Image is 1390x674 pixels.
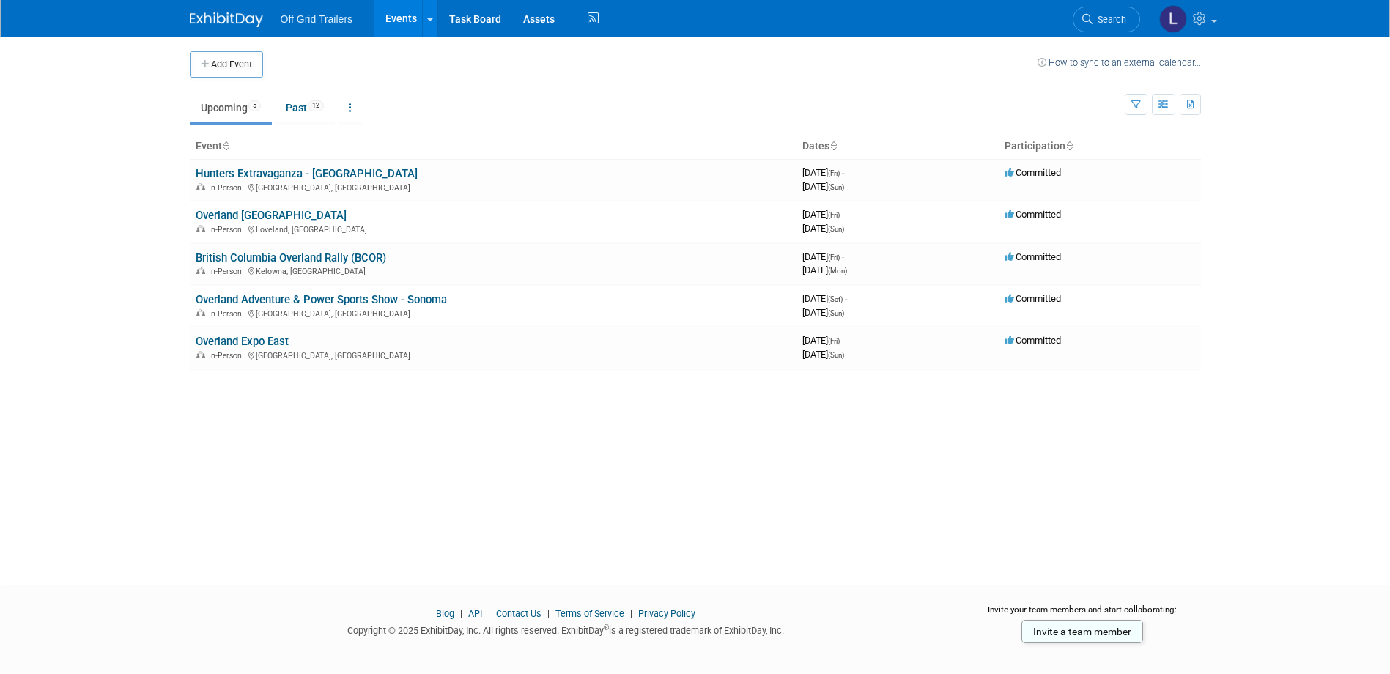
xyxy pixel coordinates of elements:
a: Overland Adventure & Power Sports Show - Sonoma [196,293,447,306]
span: In-Person [209,351,246,360]
a: British Columbia Overland Rally (BCOR) [196,251,386,264]
a: API [468,608,482,619]
div: Kelowna, [GEOGRAPHIC_DATA] [196,264,791,276]
span: | [456,608,466,619]
span: [DATE] [802,349,844,360]
a: Search [1073,7,1140,32]
span: Committed [1005,293,1061,304]
span: Off Grid Trailers [281,13,353,25]
span: - [845,293,847,304]
span: [DATE] [802,293,847,304]
span: Committed [1005,335,1061,346]
span: (Sun) [828,309,844,317]
span: (Sun) [828,183,844,191]
span: (Sat) [828,295,843,303]
span: Committed [1005,167,1061,178]
span: (Fri) [828,337,840,345]
a: Contact Us [496,608,541,619]
img: In-Person Event [196,225,205,232]
span: In-Person [209,267,246,276]
img: In-Person Event [196,267,205,274]
sup: ® [604,623,609,632]
span: In-Person [209,309,246,319]
div: Copyright © 2025 ExhibitDay, Inc. All rights reserved. ExhibitDay is a registered trademark of Ex... [190,621,943,637]
span: | [484,608,494,619]
span: (Mon) [828,267,847,275]
span: [DATE] [802,264,847,275]
span: (Fri) [828,211,840,219]
span: [DATE] [802,167,844,178]
span: 12 [308,100,324,111]
a: Overland Expo East [196,335,289,348]
a: How to sync to an external calendar... [1038,57,1201,68]
a: Terms of Service [555,608,624,619]
span: | [626,608,636,619]
div: [GEOGRAPHIC_DATA], [GEOGRAPHIC_DATA] [196,349,791,360]
th: Participation [999,134,1201,159]
span: [DATE] [802,209,844,220]
th: Dates [796,134,999,159]
span: [DATE] [802,251,844,262]
span: [DATE] [802,307,844,318]
a: Sort by Start Date [829,140,837,152]
img: In-Person Event [196,351,205,358]
span: [DATE] [802,223,844,234]
span: - [842,335,844,346]
button: Add Event [190,51,263,78]
span: [DATE] [802,335,844,346]
a: Overland [GEOGRAPHIC_DATA] [196,209,347,222]
a: Blog [436,608,454,619]
img: ExhibitDay [190,12,263,27]
span: (Fri) [828,169,840,177]
a: Hunters Extravaganza - [GEOGRAPHIC_DATA] [196,167,418,180]
img: In-Person Event [196,183,205,190]
a: Sort by Event Name [222,140,229,152]
span: - [842,251,844,262]
span: (Fri) [828,253,840,262]
a: Privacy Policy [638,608,695,619]
span: (Sun) [828,351,844,359]
span: Committed [1005,251,1061,262]
span: - [842,167,844,178]
div: [GEOGRAPHIC_DATA], [GEOGRAPHIC_DATA] [196,181,791,193]
span: Search [1093,14,1126,25]
span: | [544,608,553,619]
span: - [842,209,844,220]
a: Invite a team member [1021,620,1143,643]
div: Invite your team members and start collaborating: [964,604,1201,626]
div: Loveland, [GEOGRAPHIC_DATA] [196,223,791,234]
img: In-Person Event [196,309,205,316]
a: Past12 [275,94,335,122]
span: [DATE] [802,181,844,192]
span: In-Person [209,225,246,234]
span: (Sun) [828,225,844,233]
img: LAUREN ABUGHAZALEH [1159,5,1187,33]
div: [GEOGRAPHIC_DATA], [GEOGRAPHIC_DATA] [196,307,791,319]
span: In-Person [209,183,246,193]
span: Committed [1005,209,1061,220]
a: Sort by Participation Type [1065,140,1073,152]
span: 5 [248,100,261,111]
a: Upcoming5 [190,94,272,122]
th: Event [190,134,796,159]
